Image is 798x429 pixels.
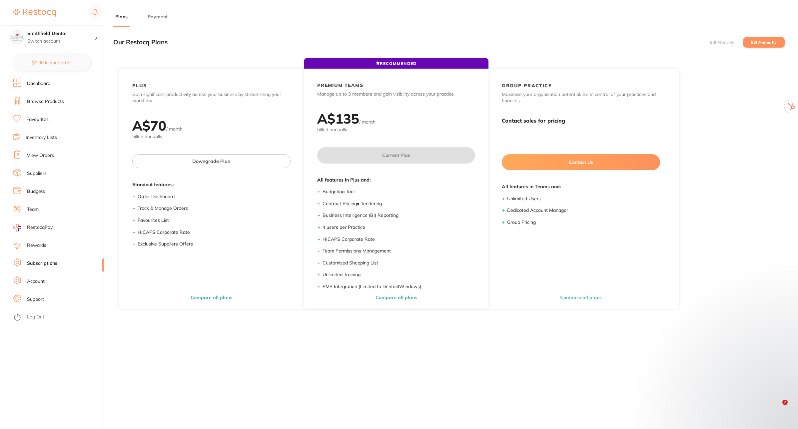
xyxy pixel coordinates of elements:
[27,206,39,213] a: Team
[27,242,46,249] a: Rewards
[323,260,475,266] li: Customised Shopping List
[26,134,57,141] a: Inventory Lists
[317,147,475,163] button: Current Plan
[507,219,660,226] li: Group Pricing
[166,126,183,132] span: / month
[317,91,475,98] p: Manage up to 3 members and gain visibility across your practice
[558,294,604,300] button: Compare all plans
[769,400,785,416] iframe: Intercom live chat
[13,5,56,20] a: Restocq Logo
[27,170,47,177] a: Suppliers
[13,312,102,323] button: Log Out
[323,201,475,207] li: Contract Pricing ● Tendering
[13,55,90,71] button: $0.00 in your order
[323,224,475,231] li: 4 users per Practice
[502,118,660,124] h3: Contact sales for pricing
[317,82,363,88] h2: PREMIUM TEAMS
[132,154,291,168] button: Downgrade Plan
[26,116,49,123] a: Favourites
[27,98,64,105] a: Browse Products
[27,188,45,195] a: Budgets
[132,134,291,140] span: billed annually
[317,177,475,184] span: All features in Plus and:
[27,38,95,45] p: Switch account
[132,83,147,89] h2: PLUS
[27,278,45,285] a: Account
[138,205,291,212] li: Track & Manage Orders
[146,14,170,20] button: Payment
[502,184,660,190] span: All features in Teams and:
[317,127,475,133] span: billed annually
[27,30,95,37] h4: Smithfield Dental
[132,91,291,104] p: Gain significant productivity across your business by streamlining your workflow
[113,39,168,46] h3: Our Restocq Plans
[27,80,50,87] a: Dashboard
[138,241,291,247] li: Exclusive Suppliers Offers
[376,61,416,66] span: RECOMMENDED
[27,296,44,303] a: Support
[10,31,24,44] img: Smithfield Dental
[665,358,798,411] iframe: Intercom notifications message
[323,212,475,219] li: Business Intelligence (BI) Reporting
[27,260,57,267] a: Subscriptions
[374,294,419,300] button: Compare all plans
[323,271,475,278] li: Unlimited Training
[13,9,56,17] img: Restocq Logo
[113,14,130,20] button: Plans
[502,83,551,89] h2: GROUP PRACTICE
[13,224,21,231] img: RestocqPay
[138,217,291,224] li: Favourites List
[323,283,475,290] li: PMS Integration (Limited to Dental4Windows)
[317,110,359,127] h2: A$ 135
[189,294,234,300] button: Compare all plans
[13,224,53,231] a: RestocqPay
[132,182,291,188] span: Standout features:
[507,207,660,214] li: Dedicated Account Manager
[507,196,660,202] li: Unlimited Users
[323,189,475,195] li: Budgeting Tool
[27,152,54,159] a: View Orders
[323,248,475,254] li: Team Permissions Management
[502,91,660,104] p: Maximise your organisation potential. Be in control of your practices and finances
[751,40,777,45] label: Bill Annually
[138,194,291,200] li: Order Dashboard
[323,236,475,243] li: HICAPS Corporate Rate
[27,224,53,231] span: RestocqPay
[132,117,166,134] h2: A$ 70
[359,119,376,125] span: / month
[27,314,44,320] a: Log Out
[502,154,660,170] button: Contact Us
[782,400,788,405] span: 2
[710,40,734,45] label: Bill Monthly
[138,229,291,236] li: HICAPS Corporate Rate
